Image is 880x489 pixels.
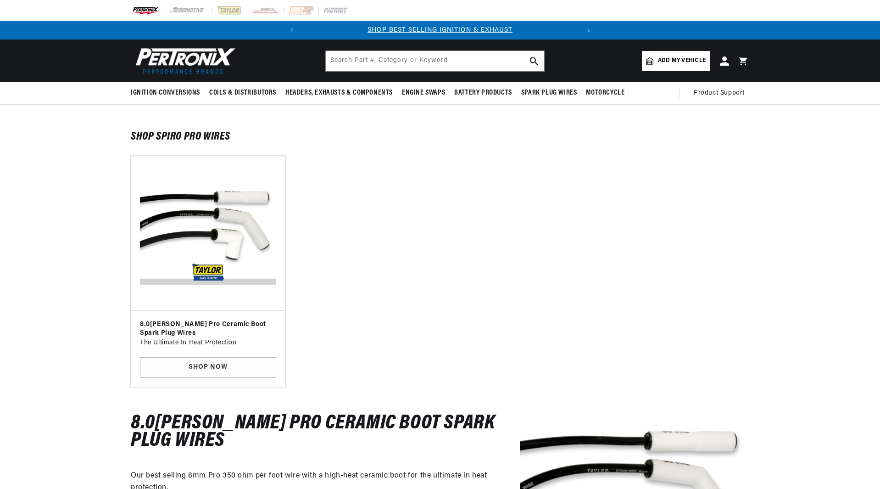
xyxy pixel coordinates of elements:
[285,88,393,98] span: Headers, Exhausts & Components
[581,82,629,104] summary: Motorcycle
[658,56,706,65] span: Add my vehicle
[368,27,512,34] a: SHOP BEST SELLING IGNITION & EXHAUST
[209,88,276,98] span: Coils & Distributors
[521,88,577,98] span: Spark Plug Wires
[131,132,749,141] h2: Shop Spiro Pro Wires
[642,51,710,71] a: Add my vehicle
[140,357,276,378] a: SHOP NOW
[326,51,544,71] input: Search Part #, Category or Keyword
[579,21,598,39] button: Translation missing: en.sections.announcements.next_announcement
[131,415,749,450] h3: 8.0[PERSON_NAME] Pro Ceramic Boot Spark Plug Wires
[301,25,579,35] div: 1 of 2
[517,82,582,104] summary: Spark Plug Wires
[108,21,772,39] slideshow-component: Translation missing: en.sections.announcements.announcement_bar
[402,88,445,98] span: Engine Swaps
[131,156,749,387] ul: Slider
[283,21,301,39] button: Translation missing: en.sections.announcements.previous_announcement
[131,88,200,98] span: Ignition Conversions
[140,165,276,301] img: Taylor-Ceramic-Boot-Halo-Image--v1657051879495.jpg
[140,338,276,348] p: The Ultimate In Heat Protection
[131,45,236,77] img: Pertronix
[524,51,544,71] button: search button
[131,82,205,104] summary: Ignition Conversions
[694,82,749,104] summary: Product Support
[281,82,397,104] summary: Headers, Exhausts & Components
[450,82,517,104] summary: Battery Products
[694,88,745,98] span: Product Support
[397,82,450,104] summary: Engine Swaps
[586,88,624,98] span: Motorcycle
[205,82,281,104] summary: Coils & Distributors
[140,320,276,338] h3: 8.0[PERSON_NAME] Pro Ceramic Boot Spark Plug Wires
[301,25,579,35] div: Announcement
[454,88,512,98] span: Battery Products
